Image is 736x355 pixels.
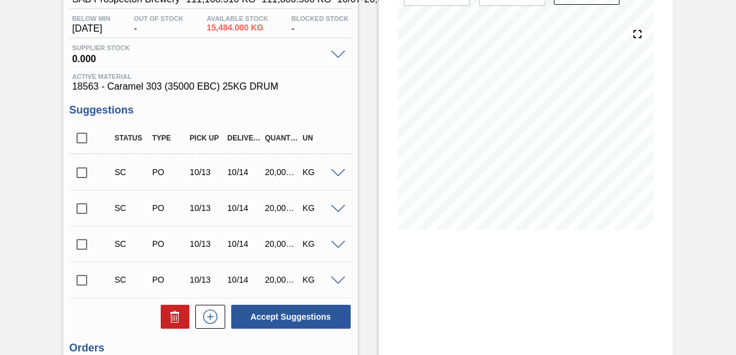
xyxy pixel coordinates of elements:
[112,275,151,284] div: Suggestion Created
[292,15,349,22] span: Blocked Stock
[262,203,302,213] div: 20,000.000
[187,239,226,249] div: 10/13/2025
[299,275,339,284] div: KG
[187,167,226,177] div: 10/13/2025
[207,23,268,32] span: 15,484.000 KG
[262,275,302,284] div: 20,000.000
[112,134,151,142] div: Status
[299,167,339,177] div: KG
[131,15,186,34] div: -
[262,134,302,142] div: Quantity
[299,239,339,249] div: KG
[187,203,226,213] div: 10/13/2025
[112,239,151,249] div: Suggestion Created
[155,305,189,329] div: Delete Suggestions
[225,203,264,213] div: 10/14/2025
[225,134,264,142] div: Delivery
[289,15,352,34] div: -
[72,23,111,34] span: [DATE]
[149,134,189,142] div: Type
[262,167,302,177] div: 20,000.000
[149,275,189,284] div: Purchase order
[112,203,151,213] div: Suggestion Created
[187,275,226,284] div: 10/13/2025
[69,342,352,354] h3: Orders
[149,167,189,177] div: Purchase order
[72,15,111,22] span: Below Min
[187,134,226,142] div: Pick up
[231,305,351,329] button: Accept Suggestions
[72,81,349,92] span: 18563 - Caramel 303 (35000 EBC) 25KG DRUM
[72,73,349,80] span: Active Material
[134,15,183,22] span: Out Of Stock
[262,239,302,249] div: 20,000.000
[225,304,352,330] div: Accept Suggestions
[149,239,189,249] div: Purchase order
[225,275,264,284] div: 10/14/2025
[149,203,189,213] div: Purchase order
[225,239,264,249] div: 10/14/2025
[207,15,268,22] span: Available Stock
[225,167,264,177] div: 10/14/2025
[69,104,352,117] h3: Suggestions
[72,44,325,51] span: Supplier Stock
[299,134,339,142] div: UN
[189,305,225,329] div: New suggestion
[72,51,325,63] span: 0.000
[299,203,339,213] div: KG
[112,167,151,177] div: Suggestion Created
